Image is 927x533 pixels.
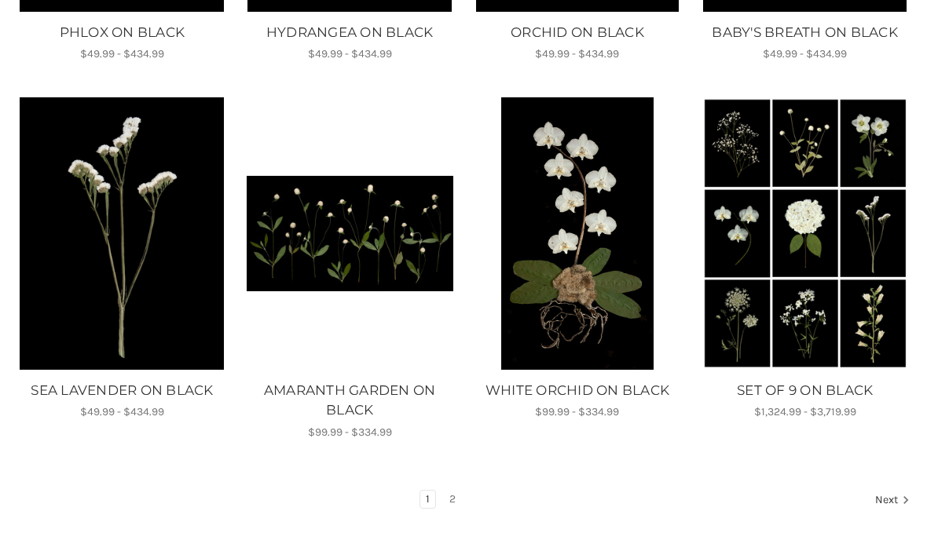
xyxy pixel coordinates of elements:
[308,47,392,60] span: $49.99 - $434.99
[699,23,911,43] a: BABY'S BREATH ON BLACK, Price range from $49.99 to $434.99
[472,23,683,43] a: ORCHID ON BLACK, Price range from $49.99 to $434.99
[244,23,456,43] a: HYDRANGEA ON BLACK, Price range from $49.99 to $434.99
[763,47,847,60] span: $49.99 - $434.99
[308,425,392,439] span: $99.99 - $334.99
[474,97,681,369] img: Unframed
[244,381,456,421] a: AMARANTH GARDEN ON BLACK, Price range from $99.99 to $334.99
[16,23,228,43] a: PHLOX ON BLACK, Price range from $49.99 to $434.99
[19,97,225,369] img: Unframed
[247,176,453,292] img: Unframed
[535,47,619,60] span: $49.99 - $434.99
[247,97,453,369] a: AMARANTH GARDEN ON BLACK, Price range from $99.99 to $334.99
[870,491,910,511] a: Next
[472,381,683,401] a: WHITE ORCHID ON BLACK, Price range from $99.99 to $334.99
[702,97,908,369] img: Unframed
[474,97,681,369] a: WHITE ORCHID ON BLACK, Price range from $99.99 to $334.99
[444,491,461,508] a: Page 2 of 2
[699,381,911,401] a: SET OF 9 ON BLACK, Price range from $1,324.99 to $3,719.99
[702,97,908,369] a: SET OF 9 ON BLACK, Price range from $1,324.99 to $3,719.99
[19,97,225,369] a: SEA LAVENDER ON BLACK, Price range from $49.99 to $434.99
[16,490,911,512] nav: pagination
[80,405,164,418] span: $49.99 - $434.99
[754,405,856,418] span: $1,324.99 - $3,719.99
[420,491,435,508] a: Page 1 of 2
[16,381,228,401] a: SEA LAVENDER ON BLACK, Price range from $49.99 to $434.99
[535,405,619,418] span: $99.99 - $334.99
[80,47,164,60] span: $49.99 - $434.99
